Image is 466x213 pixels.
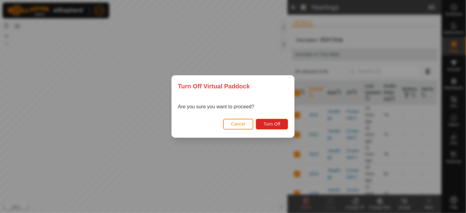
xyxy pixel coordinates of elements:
[231,122,246,126] span: Cancel
[223,119,254,130] button: Cancel
[263,122,280,126] span: Turn Off
[178,82,250,91] span: Turn Off Virtual Paddock
[178,103,254,110] p: Are you sure you want to proceed?
[256,119,288,130] button: Turn Off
